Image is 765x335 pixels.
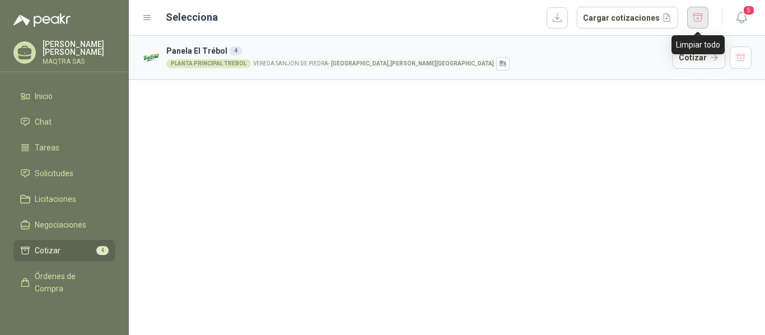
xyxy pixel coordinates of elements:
button: Cotizar [673,46,725,69]
a: Solicitudes [13,163,115,184]
a: Tareas [13,137,115,158]
button: Cargar cotizaciones [577,7,678,29]
span: Licitaciones [35,193,76,205]
strong: [GEOGRAPHIC_DATA] , [PERSON_NAME][GEOGRAPHIC_DATA] [331,60,494,67]
button: 5 [731,8,752,28]
span: Negociaciones [35,219,86,231]
span: Tareas [35,141,59,154]
div: 4 [230,46,242,55]
h3: Panela El Trébol [166,45,668,57]
span: Chat [35,116,52,128]
span: Cotizar [35,244,60,257]
p: [PERSON_NAME] [PERSON_NAME] [43,40,115,56]
a: Negociaciones [13,214,115,235]
span: 4 [96,246,109,255]
span: Solicitudes [35,167,73,180]
span: Inicio [35,90,53,102]
img: Logo peakr [13,13,71,27]
img: Company Logo [142,48,162,68]
div: Limpiar todo [671,35,725,54]
a: Chat [13,111,115,133]
h2: Selecciona [166,10,218,25]
a: Licitaciones [13,188,115,210]
a: Órdenes de Compra [13,266,115,299]
span: Órdenes de Compra [35,270,105,295]
p: MAQTRA SAS [43,58,115,65]
div: PLANTA PRINCIPAL TREBOL [166,59,251,68]
a: Cotizar4 [13,240,115,261]
span: 5 [743,5,755,16]
a: Remisiones [13,304,115,325]
a: Inicio [13,86,115,107]
p: VEREDA SANJON DE PIEDRA - [253,61,494,67]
